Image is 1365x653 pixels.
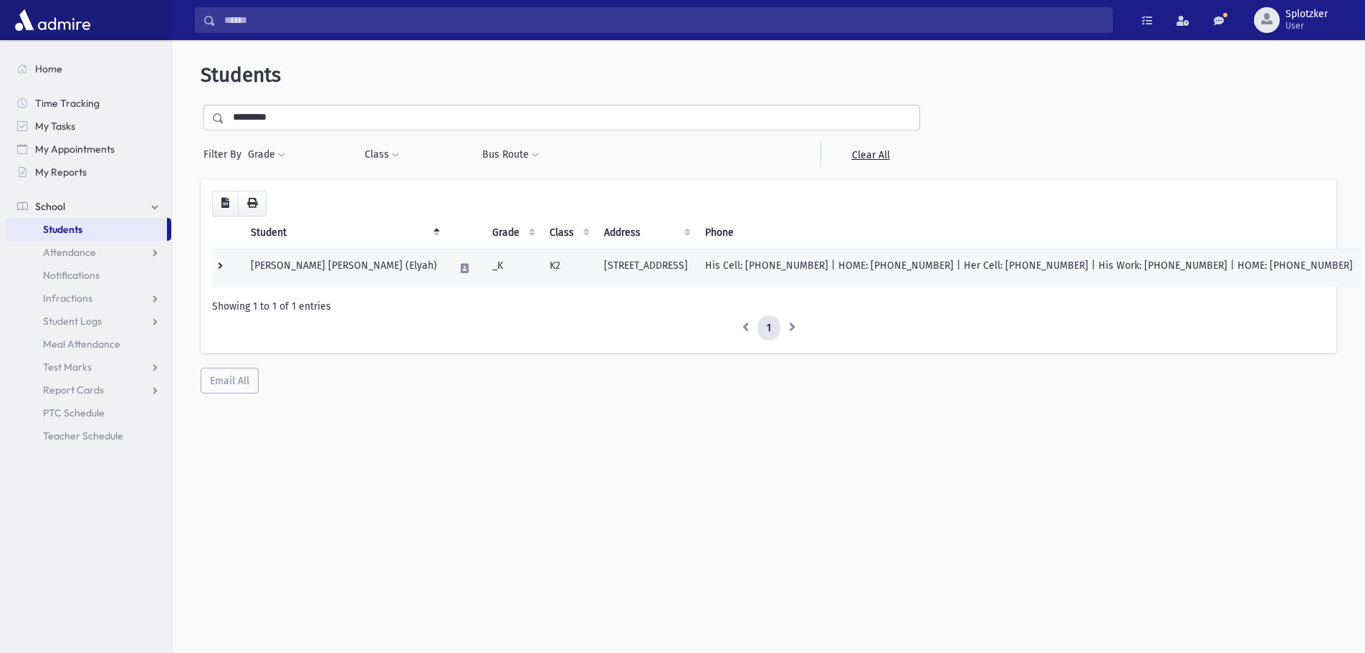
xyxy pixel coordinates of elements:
[43,315,102,328] span: Student Logs
[482,142,540,168] button: Bus Route
[6,333,171,356] a: Meal Attendance
[6,241,171,264] a: Attendance
[212,191,239,216] button: CSV
[247,142,286,168] button: Grade
[6,57,171,80] a: Home
[6,378,171,401] a: Report Cards
[216,7,1112,33] input: Search
[43,292,92,305] span: Infractions
[6,92,171,115] a: Time Tracking
[484,249,541,287] td: _K
[35,166,87,178] span: My Reports
[43,361,92,373] span: Test Marks
[1285,20,1328,32] span: User
[201,368,259,394] button: Email All
[757,315,780,341] a: 1
[6,161,171,183] a: My Reports
[242,249,446,287] td: [PERSON_NAME] [PERSON_NAME] (Elyah)
[43,406,105,419] span: PTC Schedule
[242,216,446,249] th: Student: activate to sort column descending
[6,356,171,378] a: Test Marks
[35,62,62,75] span: Home
[35,120,75,133] span: My Tasks
[43,223,82,236] span: Students
[696,249,1361,287] td: His Cell: [PHONE_NUMBER] | HOME: [PHONE_NUMBER] | Her Cell: [PHONE_NUMBER] | His Work: [PHONE_NUM...
[43,338,120,351] span: Meal Attendance
[6,287,171,310] a: Infractions
[11,6,94,34] img: AdmirePro
[6,218,167,241] a: Students
[595,216,696,249] th: Address: activate to sort column ascending
[6,310,171,333] a: Student Logs
[6,424,171,447] a: Teacher Schedule
[43,383,104,396] span: Report Cards
[35,200,65,213] span: School
[6,264,171,287] a: Notifications
[595,249,696,287] td: [STREET_ADDRESS]
[201,63,281,87] span: Students
[43,269,100,282] span: Notifications
[541,249,595,287] td: K2
[364,142,400,168] button: Class
[35,143,115,156] span: My Appointments
[6,115,171,138] a: My Tasks
[696,216,1361,249] th: Phone
[484,216,541,249] th: Grade: activate to sort column ascending
[43,429,123,442] span: Teacher Schedule
[35,97,100,110] span: Time Tracking
[238,191,267,216] button: Print
[6,195,171,218] a: School
[203,147,247,162] span: Filter By
[212,299,1325,314] div: Showing 1 to 1 of 1 entries
[541,216,595,249] th: Class: activate to sort column ascending
[6,401,171,424] a: PTC Schedule
[820,142,920,168] a: Clear All
[6,138,171,161] a: My Appointments
[43,246,96,259] span: Attendance
[1285,9,1328,20] span: Splotzker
